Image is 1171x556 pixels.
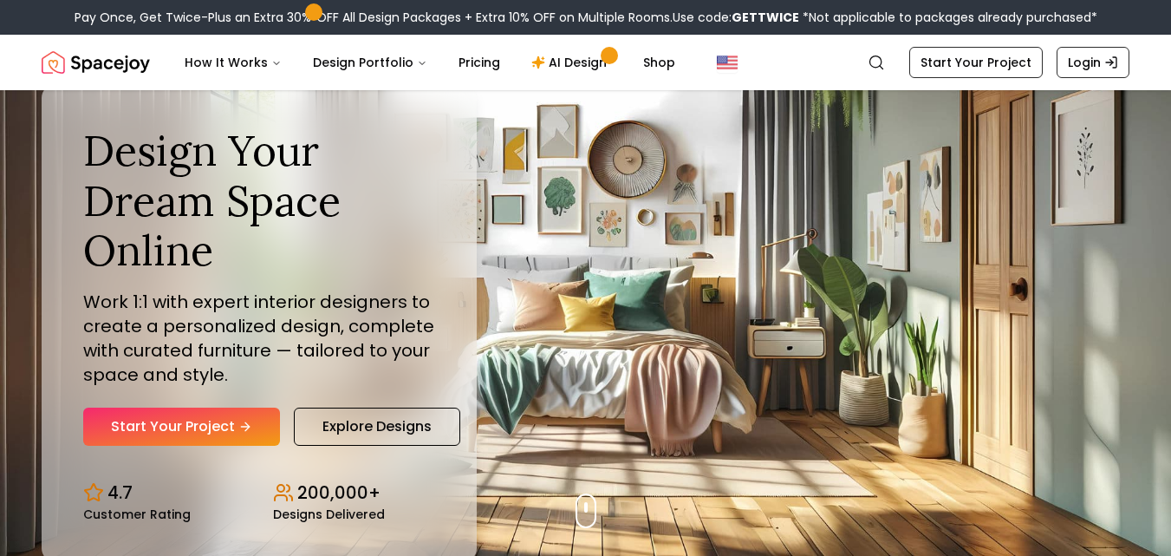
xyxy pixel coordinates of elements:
[83,126,435,276] h1: Design Your Dream Space Online
[171,45,296,80] button: How It Works
[297,481,381,505] p: 200,000+
[83,290,435,387] p: Work 1:1 with expert interior designers to create a personalized design, complete with curated fu...
[42,45,150,80] a: Spacejoy
[171,45,689,80] nav: Main
[629,45,689,80] a: Shop
[273,508,385,520] small: Designs Delivered
[732,9,799,26] b: GETTWICE
[107,481,133,505] p: 4.7
[75,9,1097,26] div: Pay Once, Get Twice-Plus an Extra 30% OFF All Design Packages + Extra 10% OFF on Multiple Rooms.
[909,47,1043,78] a: Start Your Project
[517,45,626,80] a: AI Design
[83,467,435,520] div: Design stats
[83,408,280,446] a: Start Your Project
[299,45,441,80] button: Design Portfolio
[42,45,150,80] img: Spacejoy Logo
[42,35,1129,90] nav: Global
[1057,47,1129,78] a: Login
[83,508,191,520] small: Customer Rating
[294,408,460,446] a: Explore Designs
[799,9,1097,26] span: *Not applicable to packages already purchased*
[717,52,738,73] img: United States
[673,9,799,26] span: Use code:
[445,45,514,80] a: Pricing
